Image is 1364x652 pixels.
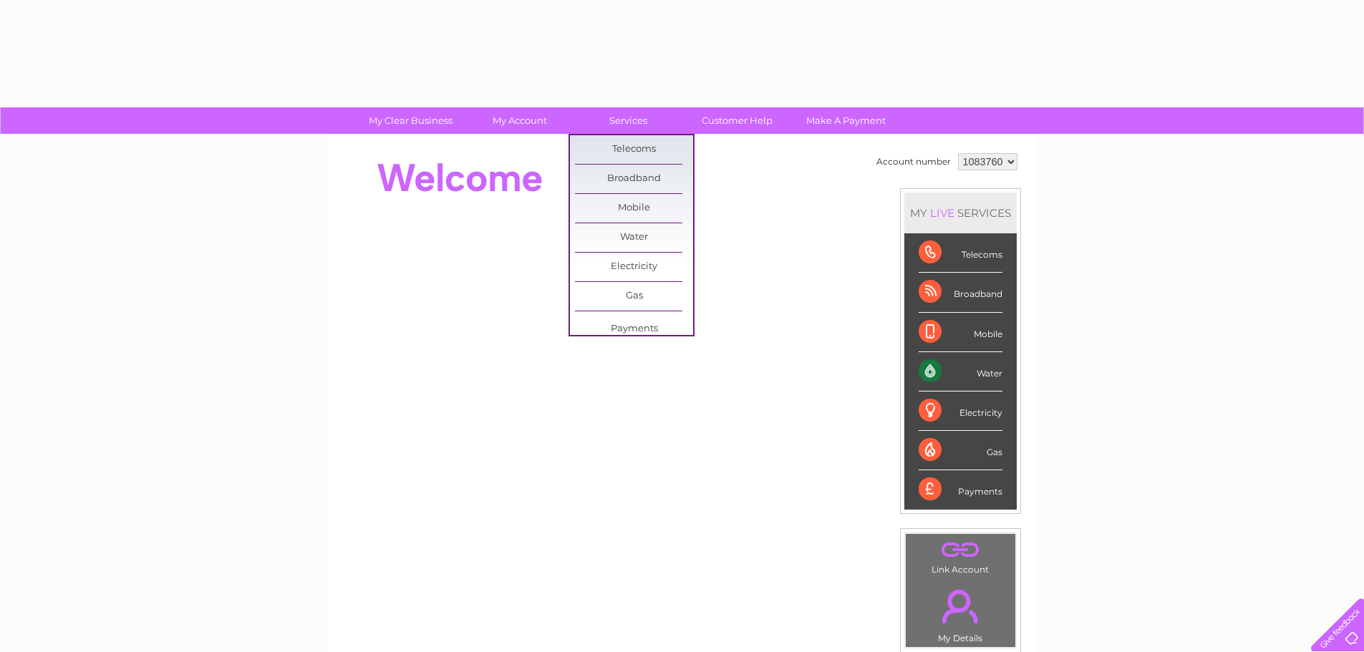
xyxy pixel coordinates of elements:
div: MY SERVICES [904,193,1017,233]
a: Mobile [575,194,693,223]
div: Gas [919,431,1002,470]
a: Customer Help [678,107,796,134]
a: Water [575,223,693,252]
div: Mobile [919,313,1002,352]
a: Gas [575,282,693,311]
a: Telecoms [575,135,693,164]
div: Payments [919,470,1002,509]
td: Link Account [905,533,1016,578]
a: My Clear Business [352,107,470,134]
td: Account number [873,150,954,174]
div: Water [919,352,1002,391]
a: Services [569,107,687,134]
div: Electricity [919,391,1002,431]
a: Make A Payment [787,107,905,134]
a: . [909,537,1012,563]
a: Electricity [575,253,693,281]
a: Broadband [575,165,693,193]
td: My Details [905,578,1016,648]
a: Payments [575,315,693,344]
div: LIVE [927,206,957,220]
div: Telecoms [919,233,1002,273]
div: Broadband [919,273,1002,312]
a: . [909,581,1012,631]
a: My Account [460,107,579,134]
